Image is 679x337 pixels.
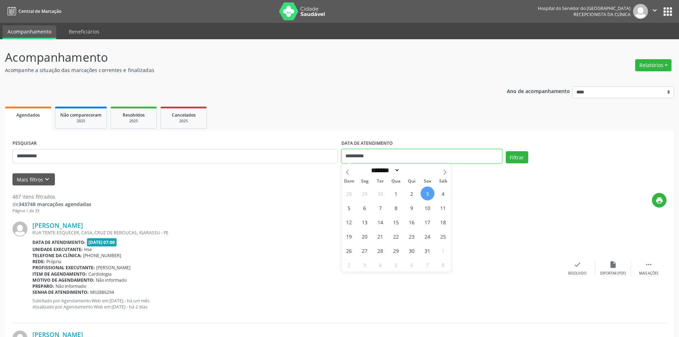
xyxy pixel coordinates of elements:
span: Outubro 17, 2025 [421,215,434,229]
span: Novembro 2, 2025 [342,258,356,272]
span: Outubro 12, 2025 [342,215,356,229]
span: Outubro 14, 2025 [374,215,387,229]
span: Novembro 1, 2025 [436,244,450,257]
div: 2025 [116,118,151,124]
span: Outubro 19, 2025 [342,229,356,243]
span: Cardiologia [88,271,112,277]
span: Outubro 31, 2025 [421,244,434,257]
span: Outubro 6, 2025 [358,201,372,215]
div: de [12,200,91,208]
p: Acompanhe a situação das marcações correntes e finalizadas [5,66,473,74]
div: Resolvido [568,271,586,276]
b: Motivo de agendamento: [32,277,94,283]
button: Mais filtroskeyboard_arrow_down [12,173,55,186]
span: Não informado [56,283,86,289]
span: Novembro 5, 2025 [389,258,403,272]
a: Central de Marcação [5,5,61,17]
span: Setembro 30, 2025 [374,187,387,200]
label: PESQUISAR [12,138,37,149]
div: 487 itens filtrados [12,193,91,200]
a: Beneficiários [64,25,104,38]
b: Rede: [32,259,45,265]
span: Outubro 25, 2025 [436,229,450,243]
a: Acompanhamento [2,25,56,39]
span: Dom [341,179,357,184]
button: Filtrar [506,151,528,163]
span: Resolvidos [123,112,145,118]
p: Ano de acompanhamento [507,86,570,95]
i: keyboard_arrow_down [43,175,51,183]
span: Cancelados [172,112,196,118]
span: Outubro 23, 2025 [405,229,419,243]
span: Qua [388,179,404,184]
button: print [652,193,667,208]
div: RUA TENTE ESQUECER, CASA, CRUZ DE REBOUCAS, IGARASSU - PE [32,230,560,236]
b: Data de atendimento: [32,239,86,245]
input: Year [400,167,423,174]
i: insert_drive_file [609,261,617,269]
div: Hospital do Servidor do [GEOGRAPHIC_DATA] [538,5,631,11]
select: Month [369,167,400,174]
span: Outubro 5, 2025 [342,201,356,215]
button: Relatórios [635,59,672,71]
span: Outubro 9, 2025 [405,201,419,215]
span: Outubro 15, 2025 [389,215,403,229]
div: 2025 [166,118,201,124]
button:  [648,4,662,19]
span: Outubro 2, 2025 [405,187,419,200]
span: Outubro 10, 2025 [421,201,434,215]
b: Item de agendamento: [32,271,87,277]
span: Sáb [435,179,451,184]
span: Outubro 28, 2025 [374,244,387,257]
span: Outubro 3, 2025 [421,187,434,200]
b: Profissional executante: [32,265,95,271]
span: Qui [404,179,420,184]
span: Outubro 1, 2025 [389,187,403,200]
span: M02886294 [90,289,114,295]
span: Outubro 27, 2025 [358,244,372,257]
span: Novembro 6, 2025 [405,258,419,272]
div: Exportar (PDF) [600,271,626,276]
i: check [573,261,581,269]
a: [PERSON_NAME] [32,221,83,229]
span: Outubro 4, 2025 [436,187,450,200]
span: Setembro 29, 2025 [358,187,372,200]
span: Outubro 11, 2025 [436,201,450,215]
span: Outubro 18, 2025 [436,215,450,229]
p: Acompanhamento [5,48,473,66]
span: Outubro 13, 2025 [358,215,372,229]
span: Recepcionista da clínica [573,11,631,17]
span: Hse [84,246,92,252]
span: Agendados [16,112,40,118]
span: Seg [357,179,372,184]
span: Novembro 4, 2025 [374,258,387,272]
b: Preparo: [32,283,54,289]
span: Novembro 8, 2025 [436,258,450,272]
i:  [651,6,659,14]
i:  [645,261,653,269]
i: print [655,196,663,204]
label: DATA DE ATENDIMENTO [341,138,393,149]
img: img [633,4,648,19]
span: Outubro 29, 2025 [389,244,403,257]
div: Mais ações [639,271,658,276]
span: Outubro 30, 2025 [405,244,419,257]
span: Central de Marcação [19,8,61,14]
span: Ter [372,179,388,184]
span: Outubro 16, 2025 [405,215,419,229]
span: Outubro 24, 2025 [421,229,434,243]
p: Solicitado por Agendamento Web em [DATE] - há um mês Atualizado por Agendamento Web em [DATE] - h... [32,298,560,310]
button: apps [662,5,674,18]
div: 2025 [60,118,102,124]
span: [PERSON_NAME] [96,265,130,271]
strong: 343748 marcações agendadas [19,201,91,208]
b: Telefone da clínica: [32,252,82,259]
span: Própria [46,259,61,265]
img: img [12,221,27,236]
div: Página 1 de 33 [12,208,91,214]
span: Outubro 22, 2025 [389,229,403,243]
span: [DATE] 07:00 [87,238,117,246]
span: Outubro 20, 2025 [358,229,372,243]
span: Outubro 7, 2025 [374,201,387,215]
span: Novembro 3, 2025 [358,258,372,272]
